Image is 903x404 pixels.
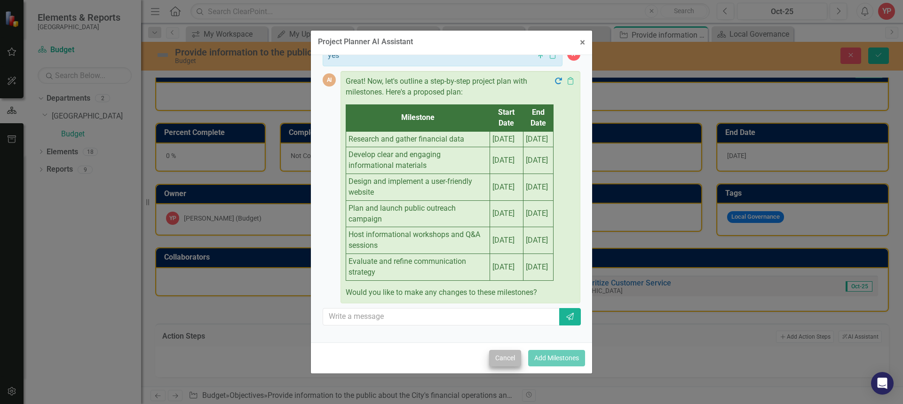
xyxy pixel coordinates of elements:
[490,147,523,174] td: [DATE]
[580,37,585,48] span: ×
[490,254,523,281] td: [DATE]
[490,200,523,227] td: [DATE]
[328,50,536,61] p: yes
[346,76,554,100] p: Great! Now, let's outline a step-by-step project plan with milestones. Here's a proposed plan:
[523,174,553,201] td: [DATE]
[323,308,560,325] input: Write a message
[523,104,553,131] th: End Date
[490,227,523,254] td: [DATE]
[490,104,523,131] th: Start Date
[523,254,553,281] td: [DATE]
[346,200,490,227] td: Plan and launch public outreach campaign
[346,285,554,298] p: Would you like to make any changes to these milestones?
[490,131,523,147] td: [DATE]
[346,227,490,254] td: Host informational workshops and Q&A sessions
[323,73,336,87] div: AI
[346,131,490,147] td: Research and gather financial data
[346,174,490,201] td: Design and implement a user-friendly website
[523,131,553,147] td: [DATE]
[346,254,490,281] td: Evaluate and refine communication strategy
[523,227,553,254] td: [DATE]
[346,147,490,174] td: Develop clear and engaging informational materials
[523,147,553,174] td: [DATE]
[346,104,490,131] th: Milestone
[318,38,413,46] div: Project Planner AI Assistant
[871,372,894,395] div: Open Intercom Messenger
[489,350,521,366] button: Cancel
[490,174,523,201] td: [DATE]
[528,350,585,366] button: Add Milestones
[523,200,553,227] td: [DATE]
